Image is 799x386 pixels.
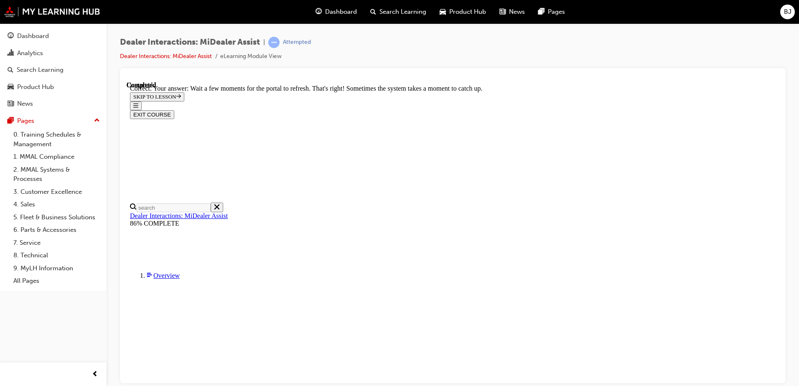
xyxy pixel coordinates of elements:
a: News [3,96,103,112]
span: Pages [548,7,565,17]
a: Dealer Interactions: MiDealer Assist [120,53,212,60]
a: Analytics [3,46,103,61]
button: Close navigation menu [3,20,15,29]
a: car-iconProduct Hub [433,3,493,20]
a: 6. Parts & Accessories [10,223,103,236]
span: search-icon [370,7,376,17]
span: search-icon [8,66,13,74]
div: Analytics [17,48,43,58]
span: Dashboard [325,7,357,17]
a: 7. Service [10,236,103,249]
div: Product Hub [17,82,54,92]
span: chart-icon [8,50,14,57]
span: News [509,7,525,17]
a: 9. MyLH Information [10,262,103,275]
a: 0. Training Schedules & Management [10,128,103,150]
a: 1. MMAL Compliance [10,150,103,163]
div: 86% COMPLETE [3,138,114,146]
button: Pages [3,113,103,129]
button: BJ [780,5,795,19]
a: 2. MMAL Systems & Processes [10,163,103,185]
button: Close search menu [84,121,97,131]
a: guage-iconDashboard [309,3,364,20]
span: car-icon [440,7,446,17]
button: DashboardAnalyticsSearch LearningProduct HubNews [3,27,103,113]
a: Product Hub [3,79,103,95]
img: mmal [4,6,100,17]
a: All Pages [10,274,103,287]
div: Attempted [283,38,311,46]
div: Correct. Your answer: Wait a few moments for the portal to refresh. That's right! Sometimes the s... [3,3,649,11]
div: Search Learning [17,65,64,75]
span: Dealer Interactions: MiDealer Assist [120,38,260,47]
span: BJ [784,7,791,17]
span: Product Hub [449,7,486,17]
a: search-iconSearch Learning [364,3,433,20]
a: pages-iconPages [532,3,572,20]
span: up-icon [94,115,100,126]
a: Search Learning [3,62,103,78]
span: prev-icon [92,369,98,380]
span: pages-icon [8,117,14,125]
span: car-icon [8,84,14,91]
span: Search Learning [379,7,426,17]
a: 4. Sales [10,198,103,211]
span: learningRecordVerb_ATTEMPT-icon [268,37,280,48]
button: EXIT COURSE [3,29,48,38]
input: Search [10,122,84,131]
a: Dashboard [3,28,103,44]
span: guage-icon [8,33,14,40]
span: SKIP TO LESSON [7,12,54,18]
a: Dealer Interactions: MiDealer Assist [3,131,101,138]
span: news-icon [8,100,14,108]
div: Dashboard [17,31,49,41]
button: SKIP TO LESSON [3,11,58,20]
a: 5. Fleet & Business Solutions [10,211,103,224]
span: news-icon [499,7,506,17]
div: Pages [17,116,34,126]
span: guage-icon [316,7,322,17]
li: eLearning Module View [220,52,282,61]
a: news-iconNews [493,3,532,20]
a: 8. Technical [10,249,103,262]
span: pages-icon [538,7,545,17]
div: News [17,99,33,109]
a: 3. Customer Excellence [10,185,103,198]
span: | [263,38,265,47]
